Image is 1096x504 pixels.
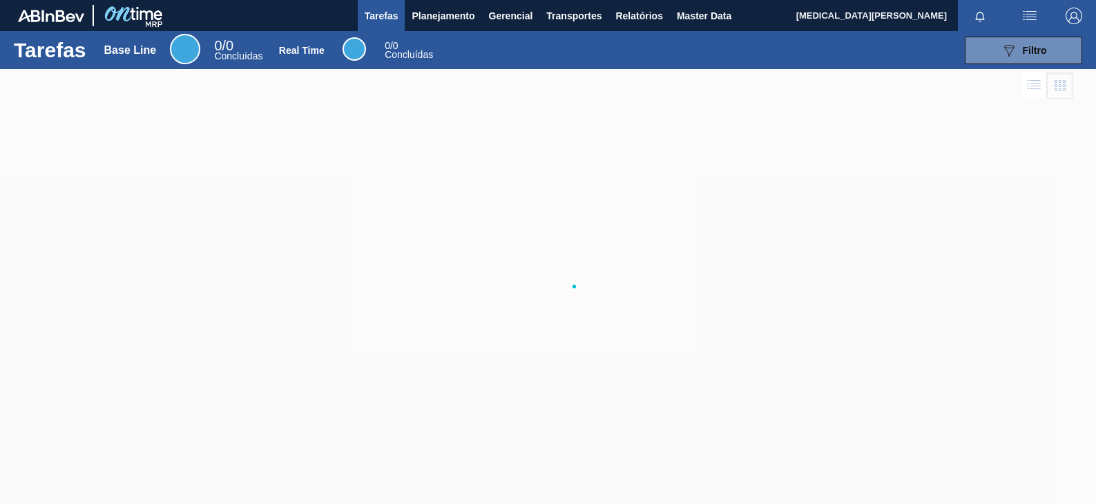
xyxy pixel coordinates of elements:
[1021,8,1038,24] img: userActions
[343,37,366,61] div: Real Time
[965,37,1082,64] button: Filtro
[279,45,325,56] div: Real Time
[170,34,200,64] div: Base Line
[1066,8,1082,24] img: Logout
[214,50,262,61] span: Concluídas
[214,38,233,53] span: / 0
[385,49,433,60] span: Concluídas
[365,8,398,24] span: Tarefas
[104,44,157,57] div: Base Line
[214,40,262,61] div: Base Line
[412,8,474,24] span: Planejamento
[546,8,602,24] span: Transportes
[18,10,84,22] img: TNhmsLtSVTkK8tSr43FrP2fwEKptu5GPRR3wAAAABJRU5ErkJggg==
[385,40,390,51] span: 0
[385,41,433,59] div: Real Time
[214,38,222,53] span: 0
[385,40,398,51] span: / 0
[677,8,731,24] span: Master Data
[1023,45,1047,56] span: Filtro
[14,42,86,58] h1: Tarefas
[958,6,1002,26] button: Notificações
[489,8,533,24] span: Gerencial
[615,8,662,24] span: Relatórios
